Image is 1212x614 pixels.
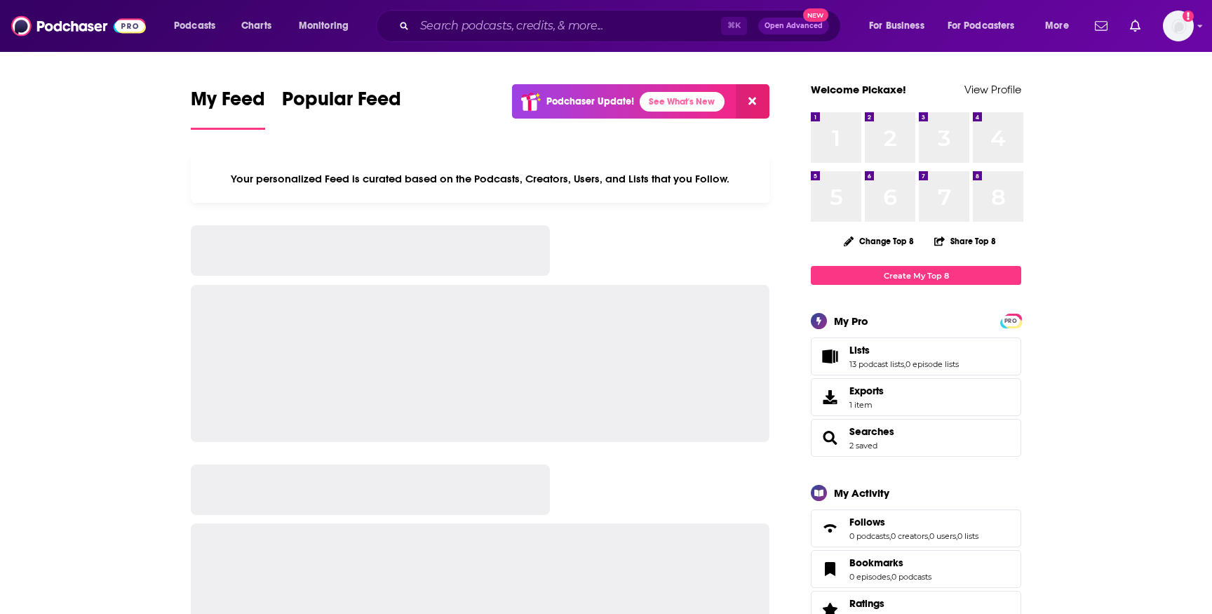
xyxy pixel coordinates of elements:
[811,550,1021,588] span: Bookmarks
[849,556,903,569] span: Bookmarks
[849,400,884,410] span: 1 item
[816,347,844,366] a: Lists
[956,531,957,541] span: ,
[232,15,280,37] a: Charts
[891,572,931,582] a: 0 podcasts
[849,531,889,541] a: 0 podcasts
[299,16,349,36] span: Monitoring
[721,17,747,35] span: ⌘ K
[816,559,844,579] a: Bookmarks
[811,509,1021,547] span: Follows
[811,378,1021,416] a: Exports
[1163,11,1194,41] img: User Profile
[849,344,959,356] a: Lists
[1163,11,1194,41] span: Logged in as Pickaxe
[964,83,1021,96] a: View Profile
[849,572,890,582] a: 0 episodes
[849,385,884,397] span: Exports
[758,18,829,34] button: Open AdvancedNew
[811,419,1021,457] span: Searches
[849,597,931,610] a: Ratings
[849,425,894,438] a: Searches
[889,531,891,541] span: ,
[191,155,769,203] div: Your personalized Feed is curated based on the Podcasts, Creators, Users, and Lists that you Follow.
[849,597,884,610] span: Ratings
[849,441,877,451] a: 2 saved
[890,572,891,582] span: ,
[938,15,1035,37] button: open menu
[905,359,959,369] a: 0 episode lists
[904,359,905,369] span: ,
[282,87,401,119] span: Popular Feed
[289,15,367,37] button: open menu
[948,16,1015,36] span: For Podcasters
[191,87,265,119] span: My Feed
[811,83,906,96] a: Welcome Pickaxe!
[1089,14,1113,38] a: Show notifications dropdown
[811,266,1021,285] a: Create My Top 8
[415,15,721,37] input: Search podcasts, credits, & more...
[811,338,1021,375] span: Lists
[816,428,844,448] a: Searches
[389,10,854,42] div: Search podcasts, credits, & more...
[891,531,928,541] a: 0 creators
[1045,16,1069,36] span: More
[849,556,931,569] a: Bookmarks
[1124,14,1146,38] a: Show notifications dropdown
[546,95,634,107] p: Podchaser Update!
[835,232,922,250] button: Change Top 8
[928,531,929,541] span: ,
[282,87,401,130] a: Popular Feed
[869,16,924,36] span: For Business
[1035,15,1086,37] button: open menu
[849,344,870,356] span: Lists
[957,531,978,541] a: 0 lists
[816,519,844,538] a: Follows
[1002,316,1019,326] span: PRO
[859,15,942,37] button: open menu
[11,13,146,39] img: Podchaser - Follow, Share and Rate Podcasts
[164,15,234,37] button: open menu
[174,16,215,36] span: Podcasts
[834,486,889,500] div: My Activity
[241,16,271,36] span: Charts
[816,387,844,407] span: Exports
[765,22,823,29] span: Open Advanced
[1002,315,1019,326] a: PRO
[849,359,904,369] a: 13 podcast lists
[1183,11,1194,22] svg: Add a profile image
[929,531,956,541] a: 0 users
[1163,11,1194,41] button: Show profile menu
[849,516,885,528] span: Follows
[849,516,978,528] a: Follows
[191,87,265,130] a: My Feed
[934,227,997,255] button: Share Top 8
[834,314,868,328] div: My Pro
[803,8,828,22] span: New
[640,92,725,112] a: See What's New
